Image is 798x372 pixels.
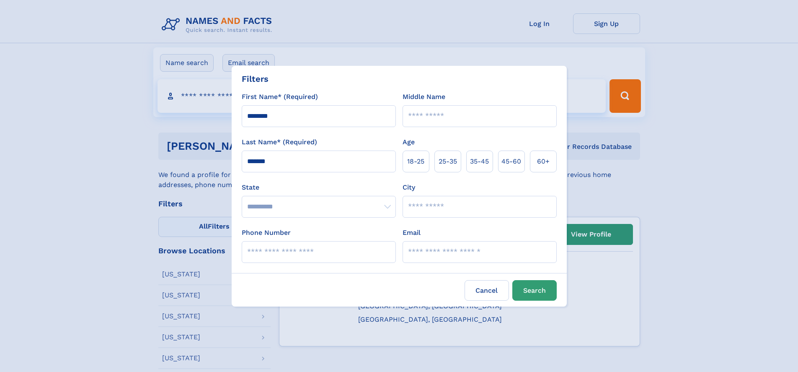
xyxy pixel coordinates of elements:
[242,92,318,102] label: First Name* (Required)
[242,73,269,85] div: Filters
[403,137,415,147] label: Age
[403,182,415,193] label: City
[465,280,509,301] label: Cancel
[470,156,489,166] span: 35‑45
[501,156,521,166] span: 45‑60
[242,182,396,193] label: State
[403,92,445,102] label: Middle Name
[537,156,550,166] span: 60+
[439,156,457,166] span: 25‑35
[407,156,424,166] span: 18‑25
[242,137,317,147] label: Last Name* (Required)
[512,280,557,301] button: Search
[403,228,421,238] label: Email
[242,228,291,238] label: Phone Number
